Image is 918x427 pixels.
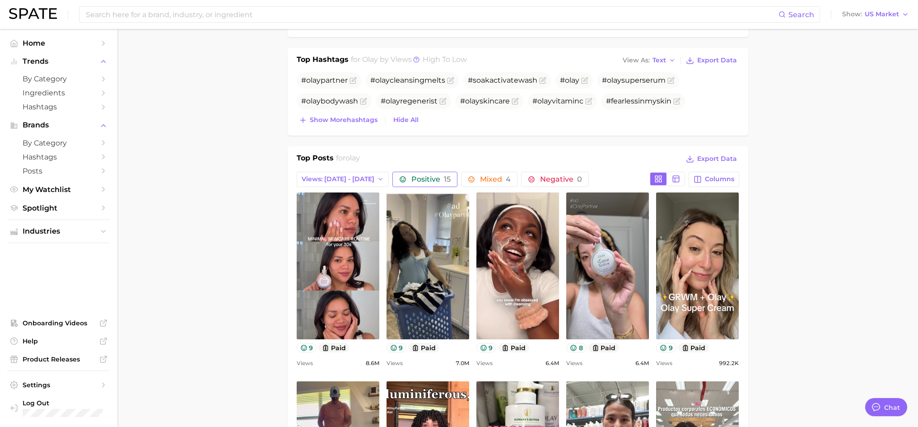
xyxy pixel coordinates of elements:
[865,12,899,17] span: US Market
[577,175,582,183] span: 0
[302,175,374,183] span: Views: [DATE] - [DATE]
[540,176,582,183] span: Negative
[719,358,739,369] span: 992.2k
[23,381,95,389] span: Settings
[656,358,672,369] span: Views
[297,54,349,67] h1: Top Hashtags
[7,378,110,392] a: Settings
[606,97,671,105] span: #fearlessinmyskin
[476,358,493,369] span: Views
[408,343,439,352] button: paid
[7,316,110,330] a: Onboarding Videos
[351,54,467,67] h2: for by Views
[7,136,110,150] a: by Category
[840,9,911,20] button: ShowUS Market
[788,10,814,19] span: Search
[387,358,403,369] span: Views
[23,227,95,235] span: Industries
[23,167,95,175] span: Posts
[370,76,445,84] span: # cleansingmelts
[336,153,360,166] h2: for
[498,343,529,352] button: paid
[566,343,587,352] button: 8
[366,358,379,369] span: 8.6m
[7,396,110,420] a: Log out. Currently logged in with e-mail farnell.ar@pg.com.
[85,7,778,22] input: Search here for a brand, industry, or ingredient
[7,55,110,68] button: Trends
[537,97,552,105] span: olay
[465,97,480,105] span: olay
[697,155,737,163] span: Export Data
[23,153,95,161] span: Hashtags
[7,86,110,100] a: Ingredients
[602,76,666,84] span: # superserum
[545,358,559,369] span: 6.4m
[297,343,317,352] button: 9
[667,77,675,84] button: Flag as miscategorized or irrelevant
[506,175,511,183] span: 4
[560,76,579,84] span: #
[23,337,95,345] span: Help
[23,185,95,194] span: My Watchlist
[842,12,862,17] span: Show
[393,116,419,124] span: Hide All
[23,89,95,97] span: Ingredients
[697,56,737,64] span: Export Data
[566,358,582,369] span: Views
[7,118,110,132] button: Brands
[7,334,110,348] a: Help
[684,153,739,165] button: Export Data
[456,358,469,369] span: 7.0m
[532,97,583,105] span: # vitaminc
[362,55,378,64] span: olay
[476,343,497,352] button: 9
[7,72,110,86] a: by Category
[607,76,621,84] span: olay
[23,355,95,363] span: Product Releases
[297,358,313,369] span: Views
[23,121,95,129] span: Brands
[386,97,400,105] span: olay
[684,54,739,67] button: Export Data
[7,36,110,50] a: Home
[468,76,537,84] span: #soakactivatewash
[7,201,110,215] a: Spotlight
[375,76,390,84] span: olay
[588,343,620,352] button: paid
[423,55,467,64] span: high to low
[7,164,110,178] a: Posts
[581,77,588,84] button: Flag as miscategorized or irrelevant
[447,77,454,84] button: Flag as miscategorized or irrelevant
[539,77,546,84] button: Flag as miscategorized or irrelevant
[652,58,666,63] span: Text
[7,150,110,164] a: Hashtags
[7,225,110,238] button: Industries
[345,154,360,162] span: olay
[360,98,367,105] button: Flag as miscategorized or irrelevant
[23,399,103,407] span: Log Out
[23,139,95,147] span: by Category
[444,175,451,183] span: 15
[7,183,110,197] a: My Watchlist
[705,175,734,183] span: Columns
[9,8,57,19] img: SPATE
[23,39,95,47] span: Home
[689,172,739,187] button: Columns
[387,343,407,352] button: 9
[301,76,348,84] span: # partner
[349,77,357,84] button: Flag as miscategorized or irrelevant
[585,98,592,105] button: Flag as miscategorized or irrelevant
[297,114,380,127] button: Show morehashtags
[656,343,676,352] button: 9
[620,55,678,66] button: View AsText
[7,352,110,366] a: Product Releases
[23,319,95,327] span: Onboarding Videos
[306,97,321,105] span: olay
[23,103,95,111] span: Hashtags
[23,75,95,83] span: by Category
[7,100,110,114] a: Hashtags
[678,343,709,352] button: paid
[297,172,389,187] button: Views: [DATE] - [DATE]
[565,76,579,84] span: olay
[297,153,334,166] h1: Top Posts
